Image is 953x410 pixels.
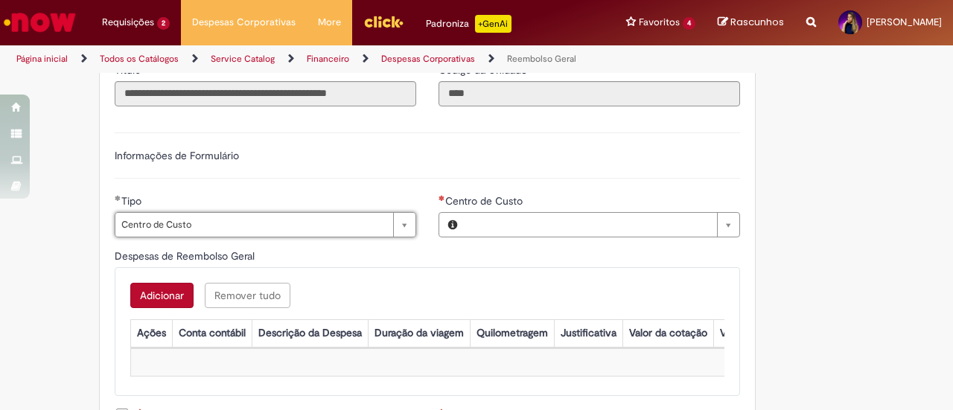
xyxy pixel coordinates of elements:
[100,53,179,65] a: Todos os Catálogos
[121,194,144,208] span: Tipo
[172,319,252,347] th: Conta contábil
[439,63,530,77] span: Somente leitura - Código da Unidade
[713,319,792,347] th: Valor por Litro
[622,319,713,347] th: Valor da cotação
[11,45,624,73] ul: Trilhas de página
[639,15,680,30] span: Favoritos
[368,319,470,347] th: Duração da viagem
[554,319,622,347] th: Justificativa
[307,53,349,65] a: Financeiro
[318,15,341,30] span: More
[718,16,784,30] a: Rascunhos
[381,53,475,65] a: Despesas Corporativas
[867,16,942,28] span: [PERSON_NAME]
[130,283,194,308] button: Add a row for Despesas de Reembolso Geral
[115,81,416,106] input: Título
[439,213,466,237] button: Centro de Custo, Visualizar este registro
[16,53,68,65] a: Página inicial
[475,15,511,33] p: +GenAi
[507,53,576,65] a: Reembolso Geral
[252,319,368,347] th: Descrição da Despesa
[466,213,739,237] a: Limpar campo Centro de Custo
[439,81,740,106] input: Código da Unidade
[1,7,78,37] img: ServiceNow
[102,15,154,30] span: Requisições
[211,53,275,65] a: Service Catalog
[363,10,404,33] img: click_logo_yellow_360x200.png
[426,15,511,33] div: Padroniza
[115,63,144,77] span: Somente leitura - Título
[192,15,296,30] span: Despesas Corporativas
[115,149,239,162] label: Informações de Formulário
[115,249,258,263] span: Despesas de Reembolso Geral
[157,17,170,30] span: 2
[683,17,695,30] span: 4
[130,319,172,347] th: Ações
[730,15,784,29] span: Rascunhos
[121,213,386,237] span: Centro de Custo
[470,319,554,347] th: Quilometragem
[439,195,445,201] span: Necessários
[445,194,526,208] span: Centro de Custo
[115,195,121,201] span: Obrigatório Preenchido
